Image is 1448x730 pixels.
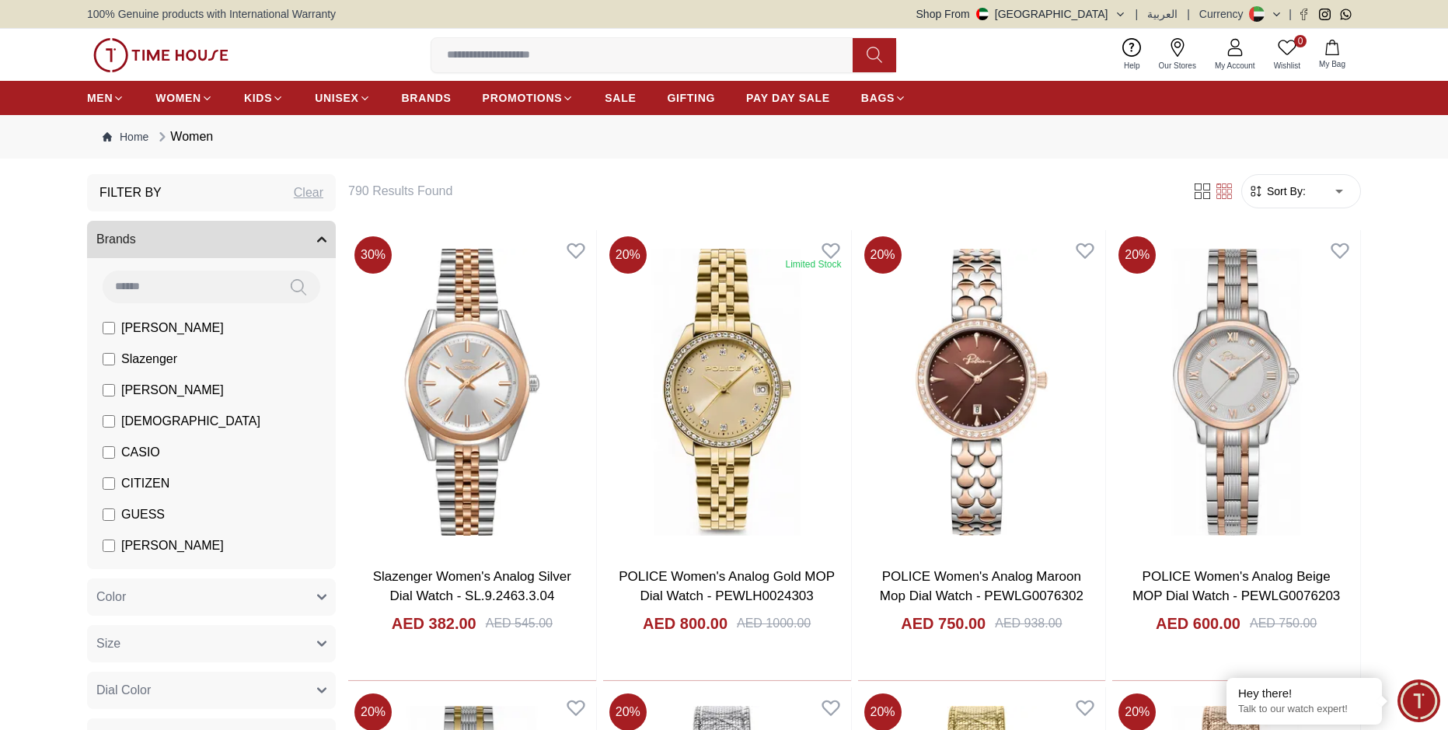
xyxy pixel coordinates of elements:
span: 30 % [354,236,392,274]
span: WOMEN [155,90,201,106]
a: SALE [605,84,636,112]
div: Chat Widget [1397,679,1440,722]
input: [PERSON_NAME] [103,540,115,552]
a: Help [1115,35,1150,75]
div: AED 1000.00 [737,614,811,633]
p: Talk to our watch expert! [1238,703,1370,716]
span: My Bag [1313,58,1352,70]
span: Slazenger [121,350,177,368]
a: PROMOTIONS [483,84,574,112]
nav: Breadcrumb [87,115,1361,159]
a: UNISEX [315,84,370,112]
img: Slazenger Women's Analog Silver Dial Watch - SL.9.2463.3.04 [348,230,596,554]
h4: AED 600.00 [1156,613,1240,634]
a: POLICE Women's Analog Beige MOP Dial Watch - PEWLG0076203 [1112,230,1360,554]
span: SALE [605,90,636,106]
img: POLICE Women's Analog Gold MOP Dial Watch - PEWLH0024303 [603,230,851,554]
img: ... [93,38,229,72]
span: Sort By: [1264,183,1306,199]
span: Size [96,634,120,653]
div: Women [155,127,213,146]
span: 20 % [609,236,647,274]
a: PAY DAY SALE [746,84,830,112]
button: Dial Color [87,672,336,709]
a: GIFTING [667,84,715,112]
span: 20 % [1118,236,1156,274]
div: AED 750.00 [1250,614,1317,633]
input: [DEMOGRAPHIC_DATA] [103,415,115,428]
a: KIDS [244,84,284,112]
h4: AED 382.00 [392,613,476,634]
span: KIDS [244,90,272,106]
span: PROMOTIONS [483,90,563,106]
span: 100% Genuine products with International Warranty [87,6,336,22]
h4: AED 750.00 [901,613,986,634]
a: Slazenger Women's Analog Silver Dial Watch - SL.9.2463.3.04 [373,569,571,604]
div: AED 938.00 [995,614,1062,633]
span: UNISEX [315,90,358,106]
h6: 790 Results Found [348,182,1173,201]
div: AED 545.00 [486,614,553,633]
div: Hey there! [1238,686,1370,701]
span: GIFTING [667,90,715,106]
button: Shop From[GEOGRAPHIC_DATA] [916,6,1126,22]
button: Sort By: [1248,183,1306,199]
span: [PERSON_NAME] [121,319,224,337]
button: My Bag [1310,37,1355,73]
button: العربية [1147,6,1178,22]
a: BRANDS [402,84,452,112]
a: Home [103,129,148,145]
input: Slazenger [103,353,115,365]
a: MEN [87,84,124,112]
span: [DEMOGRAPHIC_DATA] [121,412,260,431]
a: Facebook [1298,9,1310,20]
div: Limited Stock [785,258,841,271]
span: Police [121,568,155,586]
a: WOMEN [155,84,213,112]
img: United Arab Emirates [976,8,989,20]
input: CASIO [103,446,115,459]
a: 0Wishlist [1265,35,1310,75]
input: CITIZEN [103,477,115,490]
a: POLICE Women's Analog Beige MOP Dial Watch - PEWLG0076203 [1132,569,1340,604]
span: CITIZEN [121,474,169,493]
span: MEN [87,90,113,106]
a: Instagram [1319,9,1331,20]
a: POLICE Women's Analog Maroon Mop Dial Watch - PEWLG0076302 [880,569,1083,604]
span: PAY DAY SALE [746,90,830,106]
a: Whatsapp [1340,9,1352,20]
a: Our Stores [1150,35,1206,75]
span: BRANDS [402,90,452,106]
button: Size [87,625,336,662]
span: [PERSON_NAME] [121,381,224,400]
span: Wishlist [1268,60,1307,72]
h3: Filter By [99,183,162,202]
div: Currency [1199,6,1250,22]
span: Our Stores [1153,60,1202,72]
span: CASIO [121,443,160,462]
a: BAGS [861,84,906,112]
span: BAGS [861,90,895,106]
span: 20 % [864,236,902,274]
h4: AED 800.00 [643,613,727,634]
span: Help [1118,60,1146,72]
img: POLICE Women's Analog Maroon Mop Dial Watch - PEWLG0076302 [858,230,1106,554]
span: [PERSON_NAME] [121,536,224,555]
span: Dial Color [96,681,151,700]
span: Color [96,588,126,606]
input: [PERSON_NAME] [103,384,115,396]
input: [PERSON_NAME] [103,322,115,334]
span: GUESS [121,505,165,524]
div: Clear [294,183,323,202]
button: Brands [87,221,336,258]
span: | [1187,6,1190,22]
span: 0 [1294,35,1307,47]
span: | [1289,6,1292,22]
button: Color [87,578,336,616]
span: | [1136,6,1139,22]
span: Brands [96,230,136,249]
